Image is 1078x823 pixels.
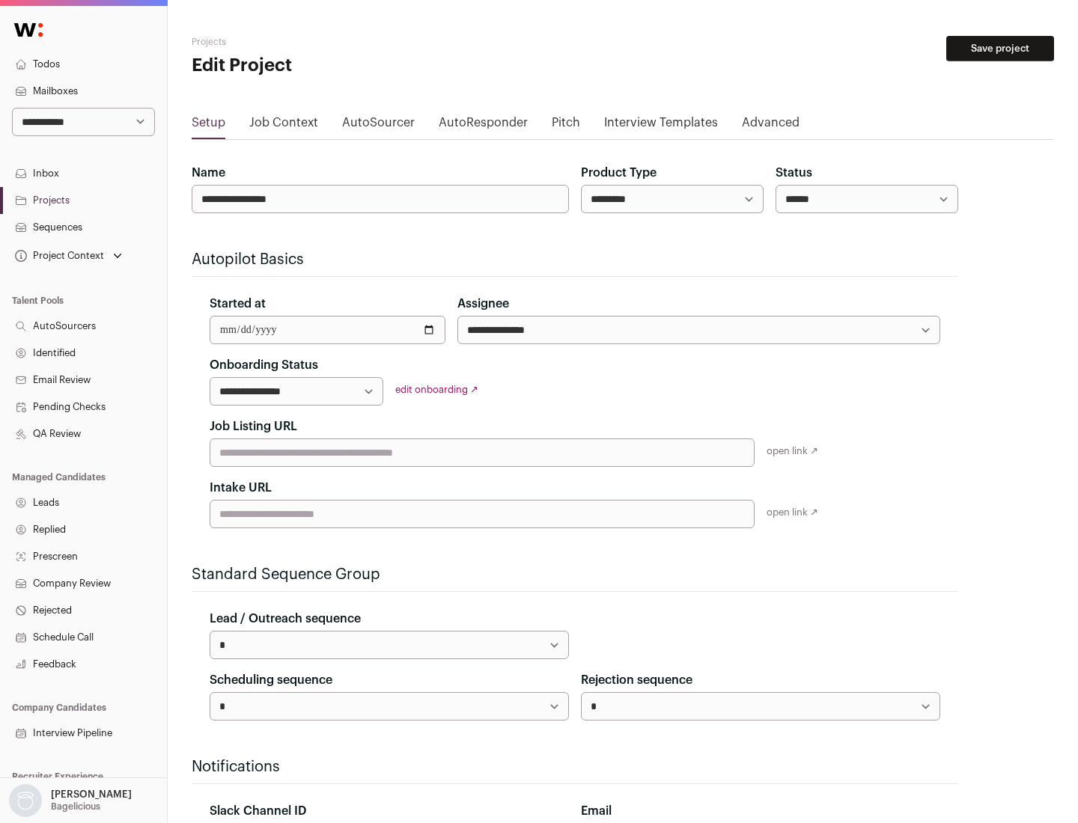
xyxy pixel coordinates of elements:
[946,36,1054,61] button: Save project
[552,114,580,138] a: Pitch
[210,479,272,497] label: Intake URL
[192,164,225,182] label: Name
[12,250,104,262] div: Project Context
[6,15,51,45] img: Wellfound
[581,671,692,689] label: Rejection sequence
[210,356,318,374] label: Onboarding Status
[776,164,812,182] label: Status
[581,164,657,182] label: Product Type
[604,114,718,138] a: Interview Templates
[342,114,415,138] a: AutoSourcer
[192,54,479,78] h1: Edit Project
[192,249,958,270] h2: Autopilot Basics
[457,295,509,313] label: Assignee
[51,801,100,813] p: Bagelicious
[210,610,361,628] label: Lead / Outreach sequence
[9,784,42,817] img: nopic.png
[210,671,332,689] label: Scheduling sequence
[742,114,800,138] a: Advanced
[210,295,266,313] label: Started at
[192,564,958,585] h2: Standard Sequence Group
[581,802,940,820] div: Email
[6,784,135,817] button: Open dropdown
[210,802,306,820] label: Slack Channel ID
[192,114,225,138] a: Setup
[12,245,125,266] button: Open dropdown
[51,789,132,801] p: [PERSON_NAME]
[249,114,318,138] a: Job Context
[192,36,479,48] h2: Projects
[210,417,297,435] label: Job Listing URL
[395,385,478,394] a: edit onboarding ↗
[192,756,958,777] h2: Notifications
[439,114,528,138] a: AutoResponder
